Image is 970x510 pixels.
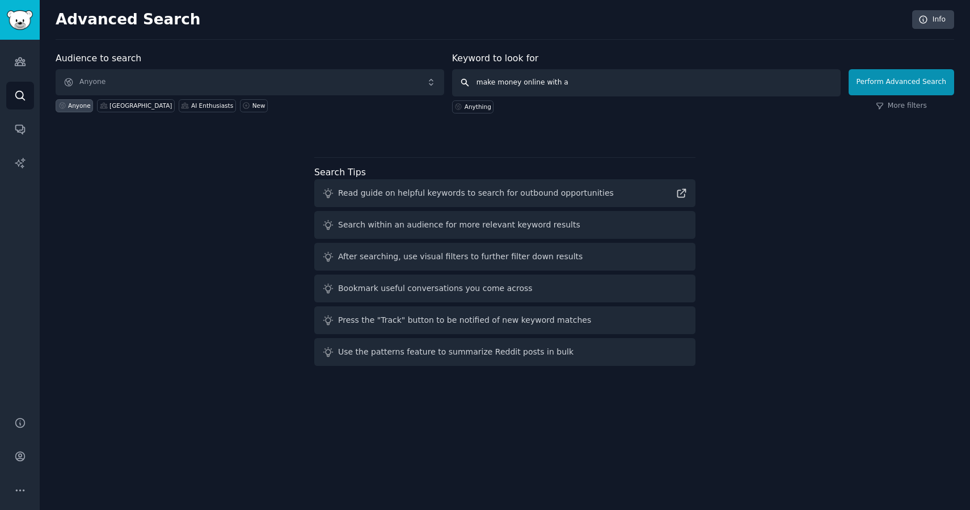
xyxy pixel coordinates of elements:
a: New [240,99,268,112]
img: GummySearch logo [7,10,33,30]
button: Anyone [56,69,444,95]
input: Any keyword [452,69,841,96]
h2: Advanced Search [56,11,906,29]
div: New [252,102,265,109]
button: Perform Advanced Search [849,69,954,95]
label: Audience to search [56,53,141,64]
label: Search Tips [314,167,366,178]
a: Info [912,10,954,29]
div: Press the "Track" button to be notified of new keyword matches [338,314,591,326]
div: [GEOGRAPHIC_DATA] [109,102,172,109]
div: Use the patterns feature to summarize Reddit posts in bulk [338,346,573,358]
div: Bookmark useful conversations you come across [338,283,533,294]
div: Anything [465,103,491,111]
div: After searching, use visual filters to further filter down results [338,251,583,263]
div: AI Enthusiasts [191,102,233,109]
label: Keyword to look for [452,53,539,64]
div: Search within an audience for more relevant keyword results [338,219,580,231]
div: Read guide on helpful keywords to search for outbound opportunities [338,187,614,199]
a: More filters [876,101,927,111]
div: Anyone [68,102,91,109]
